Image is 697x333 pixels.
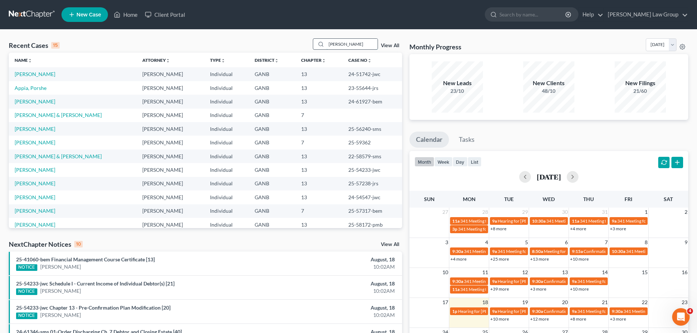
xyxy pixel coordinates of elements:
div: 23/10 [432,87,483,95]
a: +8 more [490,226,506,231]
td: Individual [204,163,249,177]
td: 25-54233-jwc [342,163,402,177]
td: 13 [295,81,342,95]
span: 9 [684,238,688,247]
a: Case Nounfold_more [348,57,372,63]
td: 13 [295,67,342,81]
td: [PERSON_NAME] [136,218,204,231]
a: Help [579,8,603,21]
a: Home [110,8,141,21]
h3: Monthly Progress [409,42,461,51]
span: 11a [572,218,579,224]
td: 24-61927-bem [342,95,402,108]
span: 11a [452,287,460,292]
a: +3 more [530,286,546,292]
td: 25-56240-sms [342,122,402,136]
td: Individual [204,122,249,136]
td: Individual [204,190,249,204]
td: GANB [249,67,295,81]
div: 10 [74,241,83,247]
i: unfold_more [367,58,372,63]
span: Hearing for [PERSON_NAME] [458,309,515,314]
span: 9:30a [452,249,463,254]
span: 16 [681,268,688,277]
span: 9:30a [532,279,543,284]
a: [PERSON_NAME] Law Group [604,8,688,21]
span: 5 [524,238,529,247]
a: [PERSON_NAME] [40,311,81,319]
a: 25-41060-bem Financial Management Course Certificate [13] [16,256,155,262]
span: Confirmation Hearing for [PERSON_NAME] [544,309,627,314]
span: 17 [442,298,449,307]
td: GANB [249,81,295,95]
div: New Clients [523,79,574,87]
td: Individual [204,150,249,163]
span: 20 [561,298,569,307]
i: unfold_more [274,58,279,63]
td: 13 [295,122,342,136]
span: 341 Meeting for [PERSON_NAME] [464,279,530,284]
a: Client Portal [141,8,189,21]
span: 23 [681,298,688,307]
span: 19 [521,298,529,307]
td: 25-57317-bem [342,204,402,218]
div: 10:02AM [273,263,395,270]
td: GANB [249,122,295,136]
td: [PERSON_NAME] [136,67,204,81]
span: Wed [543,196,555,202]
td: Individual [204,95,249,108]
span: 9:30a [612,309,623,314]
input: Search by name... [326,39,378,49]
span: 4 [687,308,693,314]
a: +8 more [570,316,586,322]
button: day [453,157,468,167]
td: [PERSON_NAME] [136,163,204,177]
span: 341 Meeting for [PERSON_NAME] & [PERSON_NAME] [546,218,651,224]
button: month [415,157,434,167]
div: 10:02AM [273,287,395,295]
div: 15 [51,42,60,49]
a: 25-54233-jwc Chapter 13 - Pre-Confirmation Plan Modification [20] [16,304,170,311]
input: Search by name... [499,8,566,21]
span: 18 [481,298,489,307]
a: +4 more [570,226,586,231]
a: Tasks [452,132,481,148]
td: GANB [249,177,295,190]
a: View All [381,242,399,247]
td: Individual [204,204,249,218]
a: +25 more [490,256,509,262]
a: Appia, Porshe [15,85,46,91]
span: 14 [601,268,608,277]
span: 10:30a [532,218,546,224]
span: Hearing for [PERSON_NAME] [498,218,555,224]
a: [PERSON_NAME] [15,222,55,228]
td: Individual [204,67,249,81]
div: August, 18 [273,256,395,263]
a: +12 more [530,316,549,322]
span: 341 Meeting for [PERSON_NAME] [460,218,526,224]
span: 9a [492,218,497,224]
span: 341 Meeting for [DEMOGRAPHIC_DATA][PERSON_NAME] [580,218,694,224]
td: 24-51742-jwc [342,67,402,81]
span: Fri [625,196,632,202]
span: 9a [572,309,577,314]
span: 341 Meeting for [PERSON_NAME] [617,218,683,224]
div: 21/60 [615,87,666,95]
a: [PERSON_NAME] [15,208,55,214]
td: GANB [249,136,295,149]
div: New Leads [432,79,483,87]
a: [PERSON_NAME] [40,263,81,270]
a: [PERSON_NAME] [15,194,55,200]
span: Mon [463,196,476,202]
span: 9:15a [572,249,583,254]
td: 23-55644-jrs [342,81,402,95]
span: 9a [492,249,497,254]
span: 1p [452,309,457,314]
span: 4 [484,238,489,247]
span: 341 Meeting for [PERSON_NAME] [623,309,689,314]
td: GANB [249,204,295,218]
span: 2 [684,208,688,216]
td: [PERSON_NAME] [136,95,204,108]
span: 9a [492,309,497,314]
span: 29 [521,208,529,216]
